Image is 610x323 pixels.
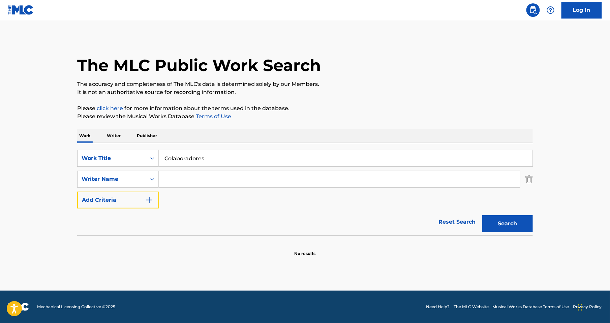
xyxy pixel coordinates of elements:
img: logo [8,303,29,311]
p: Please review the Musical Works Database [77,112,533,121]
h1: The MLC Public Work Search [77,55,321,75]
p: Please for more information about the terms used in the database. [77,104,533,112]
div: Writer Name [82,175,142,183]
a: click here [97,105,123,111]
a: Terms of Use [194,113,231,120]
div: Help [544,3,557,17]
a: The MLC Website [454,304,489,310]
p: No results [295,243,316,257]
a: Log In [561,2,602,19]
a: Privacy Policy [573,304,602,310]
img: Delete Criterion [525,171,533,188]
img: MLC Logo [8,5,34,15]
p: It is not an authoritative source for recording information. [77,88,533,96]
div: Work Title [82,154,142,162]
form: Search Form [77,150,533,235]
span: Mechanical Licensing Collective © 2025 [37,304,115,310]
img: search [529,6,537,14]
iframe: Chat Widget [576,291,610,323]
img: 9d2ae6d4665cec9f34b9.svg [145,196,153,204]
p: Writer [105,129,123,143]
div: Drag [578,297,582,318]
p: Publisher [135,129,159,143]
a: Musical Works Database Terms of Use [493,304,569,310]
button: Add Criteria [77,192,159,208]
a: Reset Search [435,215,479,229]
a: Public Search [526,3,540,17]
a: Need Help? [426,304,450,310]
p: The accuracy and completeness of The MLC's data is determined solely by our Members. [77,80,533,88]
img: help [547,6,555,14]
button: Search [482,215,533,232]
p: Work [77,129,93,143]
